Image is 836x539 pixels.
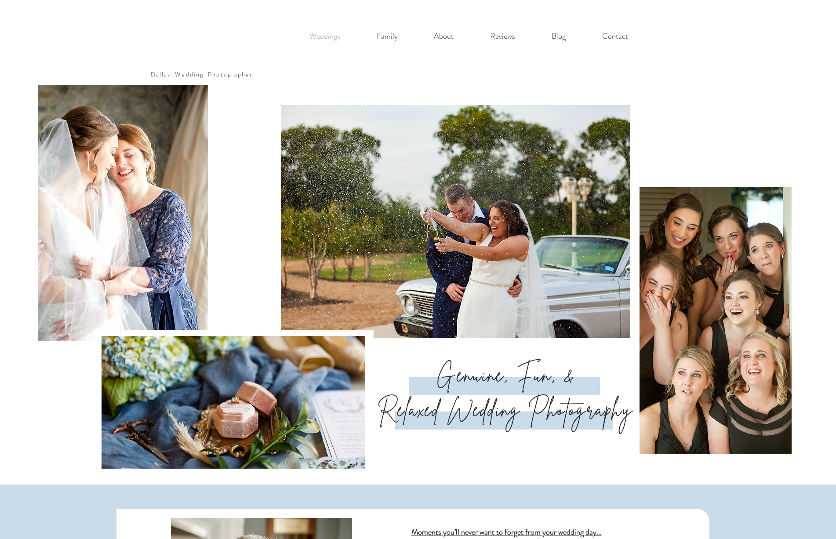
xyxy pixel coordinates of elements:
p: Family [372,27,402,45]
p: Reviews [486,27,520,45]
p: Contact [598,27,632,45]
nav: Site [291,27,646,45]
a: Dallas Wedding Photographer [151,70,253,79]
p: About [429,27,458,45]
a: Family [358,27,416,45]
img: Candid photo of the wedding party as they see the bride in her wedding dress for the first time o... [622,187,792,454]
img: Snapshot from a detailed flatlay of a dallas wedding featuring a pink ringbox and hydrangeas. [102,336,365,469]
a: About [416,27,472,45]
img: A fun candid photo from a dallas wedding reception featuring the wedding couple popping a bottle ... [281,105,630,338]
span: Moments you’ll never want to forget from your wedding day... [411,526,602,538]
a: Reviews [472,27,533,45]
img: A genuine connection between the mother of the bride and the bride herself as they are getting re... [38,85,208,341]
a: Blog [533,27,584,45]
a: Contact [584,27,646,45]
span: Genuine, Fun, & Relaxed Wedding Photography [378,361,633,424]
p: Blog [547,27,570,45]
